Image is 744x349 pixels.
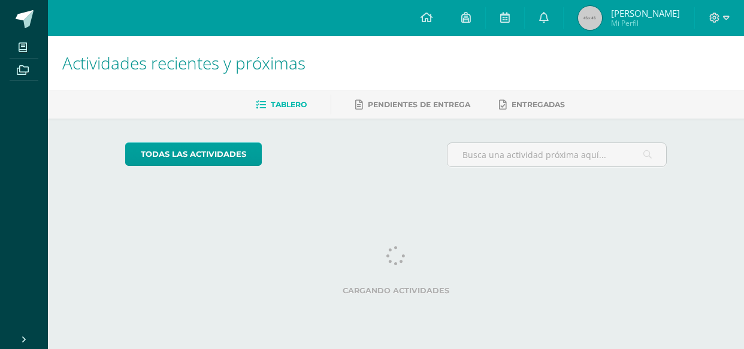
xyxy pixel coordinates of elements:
a: Entregadas [499,95,565,114]
label: Cargando actividades [125,286,667,295]
a: Tablero [256,95,307,114]
span: Tablero [271,100,307,109]
span: Pendientes de entrega [368,100,470,109]
input: Busca una actividad próxima aquí... [447,143,667,166]
span: [PERSON_NAME] [611,7,680,19]
a: Pendientes de entrega [355,95,470,114]
a: todas las Actividades [125,142,262,166]
span: Entregadas [512,100,565,109]
span: Actividades recientes y próximas [62,51,306,74]
span: Mi Perfil [611,18,680,28]
img: 45x45 [578,6,602,30]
